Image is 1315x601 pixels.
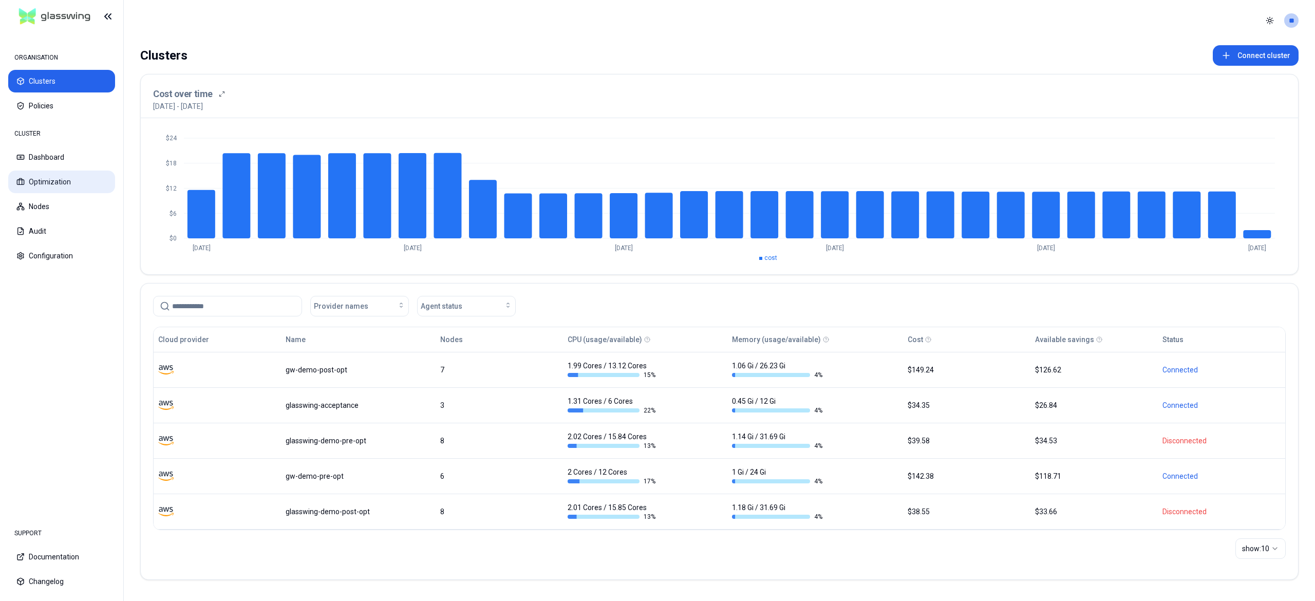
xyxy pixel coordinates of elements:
div: CLUSTER [8,123,115,144]
button: Optimization [8,171,115,193]
div: 13 % [568,442,658,450]
div: 2.01 Cores / 15.85 Cores [568,502,658,521]
tspan: $0 [170,235,177,242]
img: aws [158,433,174,448]
div: 15 % [568,371,658,379]
div: gw-demo-post-opt [286,365,431,375]
div: glasswing-demo-pre-opt [286,436,431,446]
span: Provider names [314,301,368,311]
div: 1.14 Gi / 31.69 Gi [732,431,822,450]
button: Nodes [8,195,115,218]
button: Agent status [417,296,516,316]
div: $34.35 [908,400,1026,410]
img: aws [158,398,174,413]
button: Available savings [1035,329,1094,350]
tspan: $24 [166,135,177,142]
div: Status [1162,334,1183,345]
div: 4 % [732,442,822,450]
div: Disconnected [1162,436,1281,446]
div: 3 [440,400,558,410]
div: 1.31 Cores / 6 Cores [568,396,658,415]
h3: Cost over time [153,87,213,101]
img: aws [158,504,174,519]
button: Cloud provider [158,329,209,350]
span: Agent status [421,301,462,311]
button: Clusters [8,70,115,92]
button: CPU (usage/available) [568,329,642,350]
div: 4 % [732,513,822,521]
div: 1.06 Gi / 26.23 Gi [732,361,822,379]
button: Provider names [310,296,409,316]
tspan: [DATE] [826,245,844,252]
button: Audit [8,220,115,242]
img: GlassWing [15,5,95,29]
img: aws [158,362,174,378]
tspan: [DATE] [1248,245,1266,252]
div: ORGANISATION [8,47,115,68]
div: Connected [1162,471,1281,481]
button: Memory (usage/available) [732,329,821,350]
div: Disconnected [1162,506,1281,517]
div: $34.53 [1035,436,1153,446]
div: glasswing-acceptance [286,400,431,410]
img: aws [158,468,174,484]
tspan: [DATE] [615,245,633,252]
button: Configuration [8,245,115,267]
button: Connect cluster [1213,45,1299,66]
div: Connected [1162,365,1281,375]
div: SUPPORT [8,523,115,543]
span: cost [764,254,777,261]
div: 4 % [732,371,822,379]
div: $142.38 [908,471,1026,481]
div: 1.18 Gi / 31.69 Gi [732,502,822,521]
div: 7 [440,365,558,375]
div: 6 [440,471,558,481]
div: 17 % [568,477,658,485]
div: $118.71 [1035,471,1153,481]
tspan: [DATE] [404,245,422,252]
div: 4 % [732,477,822,485]
tspan: [DATE] [193,245,211,252]
button: Dashboard [8,146,115,168]
div: 22 % [568,406,658,415]
button: Changelog [8,570,115,593]
div: 1.99 Cores / 13.12 Cores [568,361,658,379]
div: $38.55 [908,506,1026,517]
button: Documentation [8,546,115,568]
tspan: $6 [170,210,177,217]
button: Policies [8,95,115,117]
div: Clusters [140,45,187,66]
div: 8 [440,436,558,446]
div: $26.84 [1035,400,1153,410]
div: $149.24 [908,365,1026,375]
div: 8 [440,506,558,517]
div: 4 % [732,406,822,415]
div: $39.58 [908,436,1026,446]
div: $33.66 [1035,506,1153,517]
div: glasswing-demo-post-opt [286,506,431,517]
button: Name [286,329,306,350]
div: gw-demo-pre-opt [286,471,431,481]
div: 2.02 Cores / 15.84 Cores [568,431,658,450]
div: Connected [1162,400,1281,410]
div: 1 Gi / 24 Gi [732,467,822,485]
div: 0.45 Gi / 12 Gi [732,396,822,415]
div: 2 Cores / 12 Cores [568,467,658,485]
div: $126.62 [1035,365,1153,375]
tspan: $12 [166,185,177,192]
div: 13 % [568,513,658,521]
p: [DATE] - [DATE] [153,101,203,111]
button: Nodes [440,329,463,350]
tspan: [DATE] [1037,245,1055,252]
button: Cost [908,329,923,350]
tspan: $18 [166,160,177,167]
